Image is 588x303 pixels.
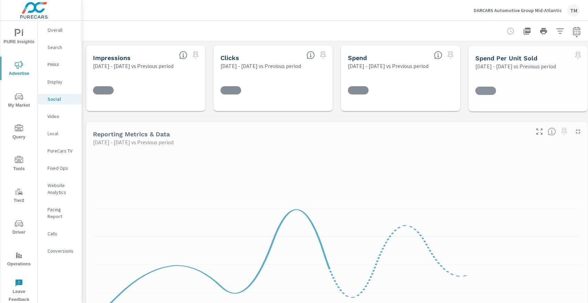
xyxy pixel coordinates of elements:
span: Select a preset date range to save this widget [190,50,201,61]
span: Select a preset date range to save this widget [445,50,456,61]
div: Display [38,77,82,87]
span: Understand Social data over time and see how metrics compare to each other. [548,127,556,136]
p: Conversions [48,247,76,254]
span: Select a preset date range to save this widget [572,50,584,61]
p: [DATE] - [DATE] vs Previous period [348,62,429,70]
h5: Impressions [93,54,131,61]
div: Search [38,42,82,52]
p: DARCARS Automotive Group Mid-Atlantic [474,7,562,13]
div: Local [38,128,82,139]
p: Pacing Report [48,206,76,220]
div: Social [38,94,82,104]
p: Website Analytics [48,182,76,196]
div: Overall [38,25,82,35]
h5: Spend [348,54,367,61]
button: Select Date Range [570,24,584,38]
span: Query [2,124,35,141]
span: Tools [2,156,35,173]
div: Website Analytics [38,180,82,197]
p: Local [48,130,76,137]
h5: Spend Per Unit Sold [475,55,537,62]
p: Overall [48,27,76,33]
p: [DATE] - [DATE] vs Previous period [93,62,174,70]
p: Social [48,96,76,102]
span: Operations [2,251,35,268]
p: Display [48,78,76,85]
p: PureCars TV [48,147,76,154]
span: My Market [2,92,35,109]
p: [DATE] - [DATE] vs Previous period [475,62,556,70]
span: Advertise [2,61,35,78]
span: Select a preset date range to save this widget [318,50,329,61]
p: Video [48,113,76,120]
span: Select a preset date range to save this widget [559,126,570,137]
p: [DATE] - [DATE] vs Previous period [220,62,301,70]
div: Pacing Report [38,204,82,222]
span: The amount of money spent on advertising during the period. [434,51,442,59]
span: PURE Insights [2,29,35,46]
p: Search [48,44,76,51]
div: PureCars TV [38,146,82,156]
span: The number of times an ad was clicked by a consumer. [307,51,315,59]
div: PMAX [38,59,82,70]
div: Video [38,111,82,121]
p: Fixed Ops [48,165,76,172]
p: PMAX [48,61,76,68]
button: Apply Filters [553,24,567,38]
span: Driver [2,219,35,236]
p: [DATE] - [DATE] vs Previous period [93,138,174,146]
button: Make Fullscreen [534,126,545,137]
span: The number of times an ad was shown on your behalf. [179,51,187,59]
button: Minimize Widget [572,126,584,137]
h5: Reporting Metrics & Data [93,130,170,138]
button: "Export Report to PDF" [520,24,534,38]
span: Tier2 [2,188,35,205]
div: Fixed Ops [38,163,82,173]
div: TM [567,4,580,17]
h5: Clicks [220,54,239,61]
div: Conversions [38,246,82,256]
p: Calls [48,230,76,237]
button: Print Report [537,24,550,38]
div: Calls [38,228,82,239]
